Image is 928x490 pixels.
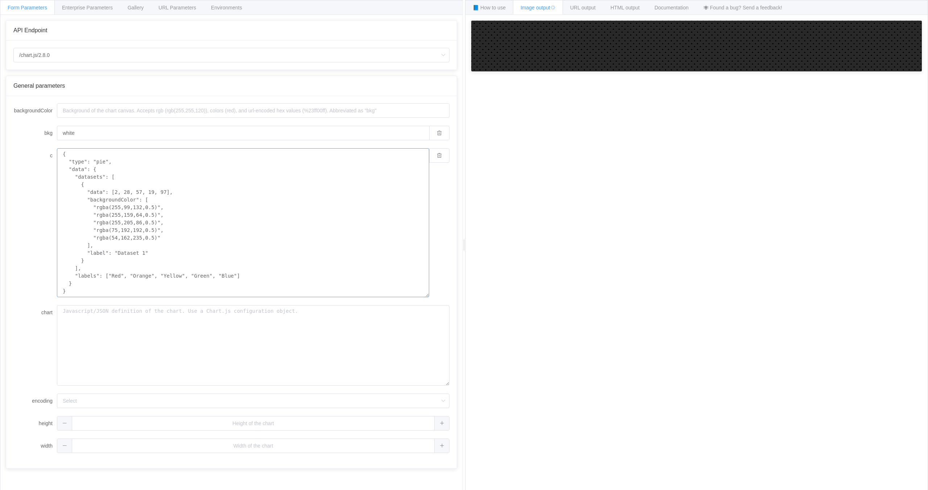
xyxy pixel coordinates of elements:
label: chart [13,305,57,320]
span: Enterprise Parameters [62,5,113,11]
span: URL Parameters [158,5,196,11]
span: 📘 How to use [473,5,506,11]
label: width [13,439,57,453]
label: height [13,416,57,431]
span: General parameters [13,83,65,89]
span: Gallery [128,5,144,11]
span: Image output [521,5,555,11]
label: backgroundColor [13,103,57,118]
span: Form Parameters [8,5,47,11]
span: Environments [211,5,242,11]
label: bkg [13,126,57,140]
span: API Endpoint [13,27,47,33]
label: encoding [13,394,57,408]
input: Background of the chart canvas. Accepts rgb (rgb(255,255,120)), colors (red), and url-encoded hex... [57,126,429,140]
input: Width of the chart [57,439,449,453]
span: HTML output [610,5,639,11]
input: Select [13,48,449,62]
label: c [13,148,57,163]
span: URL output [570,5,596,11]
span: Documentation [654,5,688,11]
input: Height of the chart [57,416,449,431]
span: 🕷 Found a bug? Send a feedback! [704,5,782,11]
input: Select [57,394,449,408]
input: Background of the chart canvas. Accepts rgb (rgb(255,255,120)), colors (red), and url-encoded hex... [57,103,449,118]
